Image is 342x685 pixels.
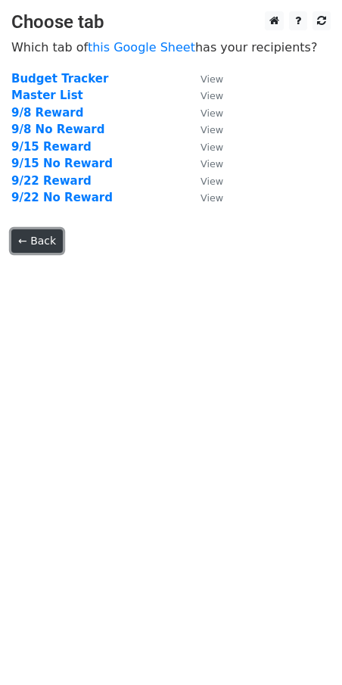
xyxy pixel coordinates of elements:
[266,612,342,685] iframe: Chat Widget
[201,142,223,153] small: View
[185,191,223,204] a: View
[185,123,223,136] a: View
[185,72,223,86] a: View
[11,39,331,55] p: Which tab of has your recipients?
[11,106,83,120] a: 9/8 Reward
[11,174,92,188] a: 9/22 Reward
[185,174,223,188] a: View
[201,107,223,119] small: View
[185,140,223,154] a: View
[201,90,223,101] small: View
[11,191,113,204] a: 9/22 No Reward
[11,72,108,86] a: Budget Tracker
[185,106,223,120] a: View
[201,158,223,170] small: View
[201,192,223,204] small: View
[11,140,92,154] a: 9/15 Reward
[185,157,223,170] a: View
[201,176,223,187] small: View
[11,123,105,136] a: 9/8 No Reward
[11,11,331,33] h3: Choose tab
[185,89,223,102] a: View
[88,40,195,54] a: this Google Sheet
[201,73,223,85] small: View
[11,89,83,102] a: Master List
[11,157,113,170] a: 9/15 No Reward
[11,229,63,253] a: ← Back
[201,124,223,135] small: View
